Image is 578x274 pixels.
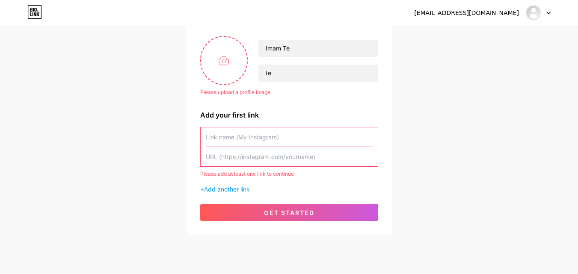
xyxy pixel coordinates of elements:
[200,88,378,96] div: Please upload a profile image
[200,185,378,194] div: +
[414,9,519,18] div: [EMAIL_ADDRESS][DOMAIN_NAME]
[525,5,542,21] img: imamte
[204,186,250,193] span: Add another link
[206,127,373,147] input: Link name (My Instagram)
[258,65,377,82] input: bio
[200,170,378,178] div: Please add at least one link to continue
[264,209,314,216] span: get started
[200,110,378,120] div: Add your first link
[200,204,378,221] button: get started
[258,40,377,57] input: Your name
[206,147,373,166] input: URL (https://instagram.com/yourname)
